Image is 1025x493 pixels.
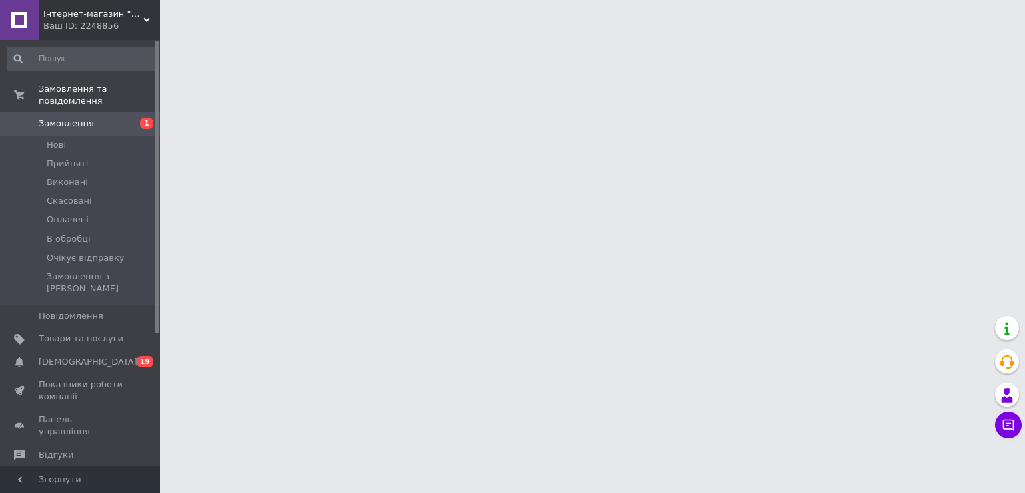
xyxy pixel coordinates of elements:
[7,47,157,71] input: Пошук
[39,333,123,345] span: Товари та послуги
[47,158,88,170] span: Прийняті
[47,176,88,188] span: Виконані
[47,195,92,207] span: Скасовані
[39,83,160,107] span: Замовлення та повідомлення
[137,356,153,367] span: 19
[43,20,160,32] div: Ваш ID: 2248856
[995,412,1022,438] button: Чат з покупцем
[43,8,143,20] span: Інтернет-магазин "Елленбар"
[39,118,94,130] span: Замовлення
[47,271,156,295] span: Замовлення з [PERSON_NAME]
[39,379,123,403] span: Показники роботи компанії
[39,356,137,368] span: [DEMOGRAPHIC_DATA]
[47,252,125,264] span: Очікує відправку
[140,118,153,129] span: 1
[39,310,103,322] span: Повідомлення
[39,414,123,438] span: Панель управління
[39,449,73,461] span: Відгуки
[47,139,66,151] span: Нові
[47,233,91,245] span: В обробці
[47,214,89,226] span: Оплачені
